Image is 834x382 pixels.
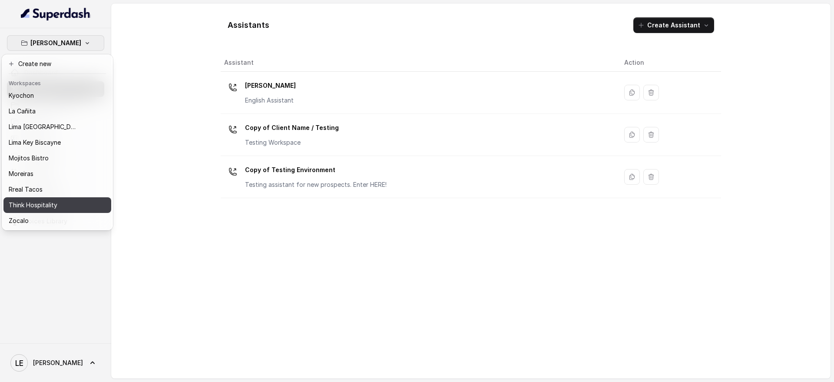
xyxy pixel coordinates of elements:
button: Create new [3,56,111,72]
button: [PERSON_NAME] [7,35,104,51]
p: Think Hospitality [9,200,57,210]
p: Moreiras [9,169,33,179]
p: Rreal Tacos [9,184,43,195]
p: Mojitos Bistro [9,153,49,163]
p: La Cañita [9,106,36,116]
p: [PERSON_NAME] [30,38,81,48]
p: Kyochon [9,90,34,101]
p: Zocalo [9,216,29,226]
p: Lima Key Biscayne [9,137,61,148]
p: Lima [GEOGRAPHIC_DATA] [9,122,78,132]
header: Workspaces [3,76,111,90]
div: [PERSON_NAME] [2,54,113,230]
